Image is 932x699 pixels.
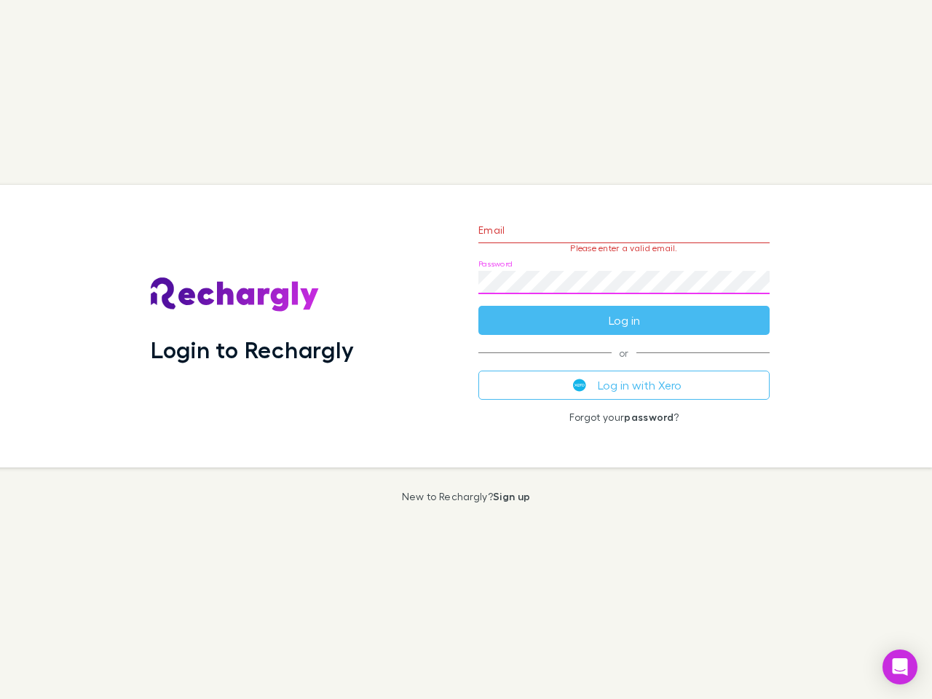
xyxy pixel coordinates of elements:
[151,336,354,363] h1: Login to Rechargly
[478,411,770,423] p: Forgot your ?
[573,379,586,392] img: Xero's logo
[478,306,770,335] button: Log in
[151,277,320,312] img: Rechargly's Logo
[478,258,513,269] label: Password
[478,243,770,253] p: Please enter a valid email.
[882,649,917,684] div: Open Intercom Messenger
[478,371,770,400] button: Log in with Xero
[402,491,531,502] p: New to Rechargly?
[493,490,530,502] a: Sign up
[624,411,674,423] a: password
[478,352,770,353] span: or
